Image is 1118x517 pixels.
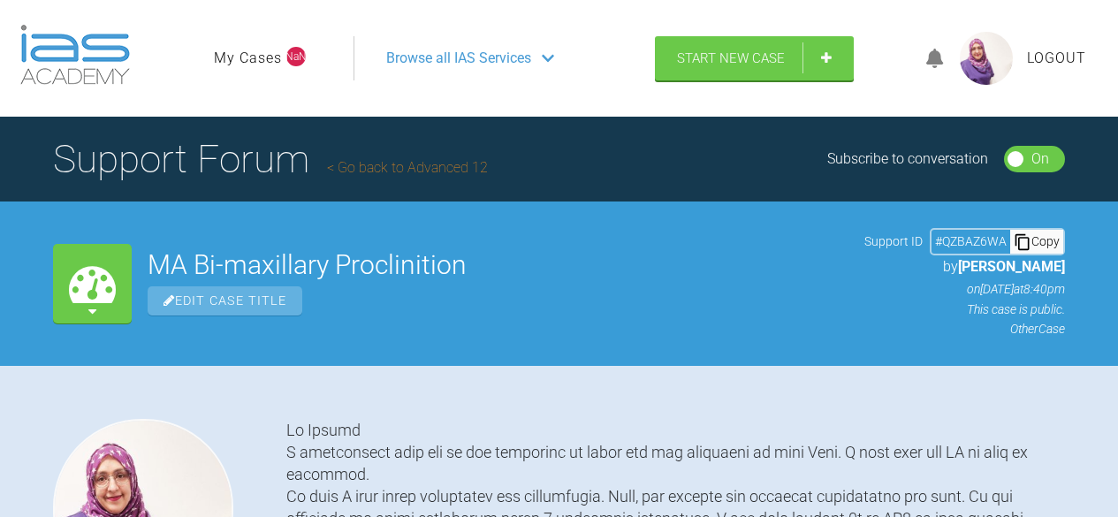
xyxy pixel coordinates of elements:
[827,148,988,171] div: Subscribe to conversation
[958,258,1065,275] span: [PERSON_NAME]
[1027,47,1086,70] a: Logout
[148,286,302,316] span: Edit Case Title
[677,50,785,66] span: Start New Case
[20,25,130,85] img: logo-light.3e3ef733.png
[864,319,1065,338] p: Other Case
[214,47,282,70] a: My Cases
[864,279,1065,299] p: on [DATE] at 8:40pm
[932,232,1010,251] div: # QZBAZ6WA
[960,32,1013,85] img: profile.png
[1031,148,1049,171] div: On
[655,36,854,80] a: Start New Case
[53,128,488,190] h1: Support Forum
[148,252,848,278] h2: MA Bi-maxillary Proclinition
[327,159,488,176] a: Go back to Advanced 12
[864,232,923,251] span: Support ID
[864,300,1065,319] p: This case is public.
[864,255,1065,278] p: by
[386,47,531,70] span: Browse all IAS Services
[1010,230,1063,253] div: Copy
[286,47,306,66] span: NaN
